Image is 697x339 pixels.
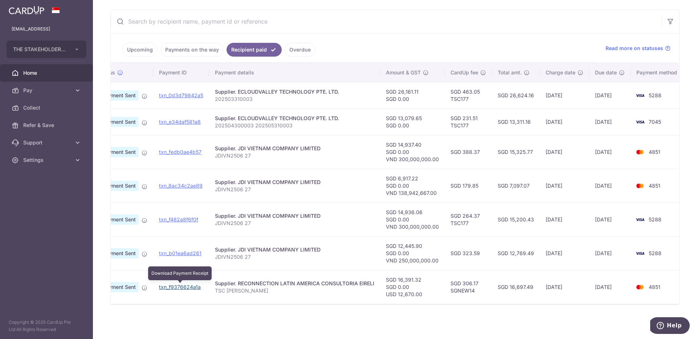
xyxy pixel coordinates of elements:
[540,109,589,135] td: [DATE]
[633,148,647,156] img: Bank Card
[546,69,575,76] span: Charge date
[649,183,660,189] span: 4851
[12,25,81,33] p: [EMAIL_ADDRESS]
[540,135,589,169] td: [DATE]
[23,139,71,146] span: Support
[159,119,201,125] a: txn_e34daf581a8
[633,118,647,126] img: Bank Card
[159,216,198,222] a: txn_f482a8f6f0f
[227,43,282,57] a: Recipient paid
[540,203,589,236] td: [DATE]
[451,69,478,76] span: CardUp fee
[215,88,374,95] div: Supplier. ECLOUDVALLEY TECHNOLOGY PTE. LTD.
[386,69,421,76] span: Amount & GST
[215,280,374,287] div: Supplier. RECONNECTION LATIN AMERICA CONSULTORIA EIRELI
[215,253,374,261] p: JDIVN2506 27
[589,236,631,270] td: [DATE]
[380,270,445,304] td: SGD 16,391.32 SGD 0.00 USD 12,670.00
[492,135,540,169] td: SGD 15,325.77
[23,104,71,111] span: Collect
[215,95,374,103] p: 202503310003
[540,169,589,203] td: [DATE]
[159,284,201,290] a: txn_f9376624a1a
[650,317,690,335] iframe: Opens a widget where you can find more information
[445,135,492,169] td: SGD 388.37
[498,69,522,76] span: Total amt.
[23,156,71,164] span: Settings
[99,282,139,292] span: Payment Sent
[589,82,631,109] td: [DATE]
[540,82,589,109] td: [DATE]
[649,250,661,256] span: 5288
[606,45,670,52] a: Read more on statuses
[159,183,203,189] a: txn_8ac34c2ae89
[215,287,374,294] p: TSC [PERSON_NAME]
[23,122,71,129] span: Refer & Save
[99,117,139,127] span: Payment Sent
[160,43,224,57] a: Payments on the way
[23,69,71,77] span: Home
[215,152,374,159] p: JDIVN2506 27
[159,250,201,256] a: txn_b01ea6ad261
[631,63,686,82] th: Payment method
[649,216,661,222] span: 5288
[445,270,492,304] td: SGD 306.17 SGNEW14
[540,270,589,304] td: [DATE]
[633,283,647,291] img: Bank Card
[589,203,631,236] td: [DATE]
[492,236,540,270] td: SGD 12,769.49
[215,246,374,253] div: Supplier. JDI VIETNAM COMPANY LIMITED
[445,203,492,236] td: SGD 264.37 TSC177
[492,169,540,203] td: SGD 7,097.07
[99,248,139,258] span: Payment Sent
[153,63,209,82] th: Payment ID
[540,236,589,270] td: [DATE]
[215,212,374,220] div: Supplier. JDI VIETNAM COMPANY LIMITED
[492,270,540,304] td: SGD 16,697.49
[99,215,139,225] span: Payment Sent
[159,92,203,98] a: txn_0d3d79842a5
[380,82,445,109] td: SGD 26,161.11 SGD 0.00
[380,109,445,135] td: SGD 13,079.65 SGD 0.00
[649,119,661,125] span: 7045
[209,63,380,82] th: Payment details
[122,43,158,57] a: Upcoming
[492,109,540,135] td: SGD 13,311.16
[589,135,631,169] td: [DATE]
[380,135,445,169] td: SGD 14,937.40 SGD 0.00 VND 300,000,000.00
[99,147,139,157] span: Payment Sent
[148,266,212,280] div: Download Payment Receipt
[589,169,631,203] td: [DATE]
[606,45,663,52] span: Read more on statuses
[492,203,540,236] td: SGD 15,200.43
[445,109,492,135] td: SGD 231.51 TSC177
[649,149,660,155] span: 4851
[649,284,660,290] span: 4851
[445,82,492,109] td: SGD 463.05 TSC177
[380,169,445,203] td: SGD 6,917.22 SGD 0.00 VND 138,942,667.00
[589,109,631,135] td: [DATE]
[99,181,139,191] span: Payment Sent
[99,90,139,101] span: Payment Sent
[492,82,540,109] td: SGD 26,624.16
[380,203,445,236] td: SGD 14,936.06 SGD 0.00 VND 300,000,000.00
[633,181,647,190] img: Bank Card
[380,236,445,270] td: SGD 12,445.90 SGD 0.00 VND 250,000,000.00
[215,122,374,129] p: 202504300003 202505310003
[7,41,86,58] button: THE STAKEHOLDER COMPANY PTE. LTD.
[13,46,67,53] span: THE STAKEHOLDER COMPANY PTE. LTD.
[633,91,647,100] img: Bank Card
[9,6,44,15] img: CardUp
[445,169,492,203] td: SGD 179.85
[215,186,374,193] p: JDIVN2506 27
[285,43,315,57] a: Overdue
[649,92,661,98] span: 5288
[215,220,374,227] p: JDIVN2506 27
[215,115,374,122] div: Supplier. ECLOUDVALLEY TECHNOLOGY PTE. LTD.
[159,149,201,155] a: txn_fedb0ae4b57
[595,69,617,76] span: Due date
[633,249,647,258] img: Bank Card
[215,145,374,152] div: Supplier. JDI VIETNAM COMPANY LIMITED
[633,215,647,224] img: Bank Card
